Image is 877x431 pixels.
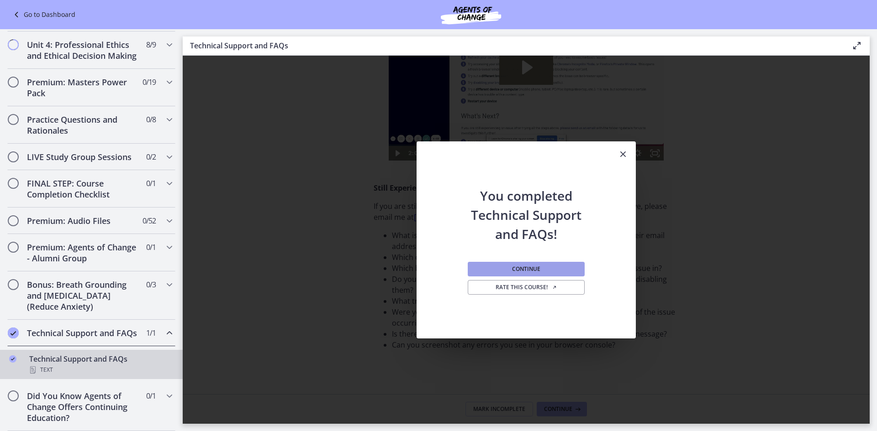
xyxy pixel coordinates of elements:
[468,262,585,276] button: Continue
[273,157,290,171] button: Fullscreen
[29,364,172,375] div: Text
[11,9,75,20] a: Go to Dashboard
[146,242,156,253] span: 0 / 1
[146,327,156,338] span: 1 / 1
[27,178,138,200] h2: FINAL STEP: Course Completion Checklist
[146,279,156,290] span: 0 / 3
[29,353,172,375] div: Technical Support and FAQs
[146,114,156,125] span: 0 / 8
[143,77,156,88] span: 0 / 19
[27,39,138,61] h2: Unit 4: Professional Ethics and Ethical Decision Making
[496,284,557,291] span: Rate this course!
[27,390,138,423] h2: Did You Know Agents of Change Offers Continuing Education?
[146,178,156,189] span: 0 / 1
[27,151,138,162] h2: LIVE Study Group Sessions
[8,327,19,338] i: Completed
[27,327,138,338] h2: Technical Support and FAQs
[146,390,156,401] span: 0 / 1
[512,265,540,273] span: Continue
[552,285,557,290] i: Opens in a new window
[416,4,526,26] img: Agents of Change
[9,355,16,363] i: Completed
[27,279,138,312] h2: Bonus: Breath Grounding and [MEDICAL_DATA] (Reduce Anxiety)
[238,157,255,171] button: Mute
[143,215,156,226] span: 0 / 52
[27,114,138,136] h2: Practice Questions and Rationales
[146,39,156,50] span: 8 / 9
[466,168,586,244] h2: You completed Technical Support and FAQs!
[27,242,138,264] h2: Premium: Agents of Change - Alumni Group
[610,141,636,168] button: Close
[126,61,179,95] button: Play Video: c2vc7gtgqj4mguj7ic2g.mp4
[146,151,156,162] span: 0 / 2
[15,157,32,171] button: Play Video
[53,157,233,171] div: Playbar
[255,157,273,171] button: Show settings menu
[27,215,138,226] h2: Premium: Audio Files
[190,40,837,51] h3: Technical Support and FAQs
[468,280,585,295] a: Rate this course! Opens in a new window
[27,77,138,99] h2: Premium: Masters Power Pack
